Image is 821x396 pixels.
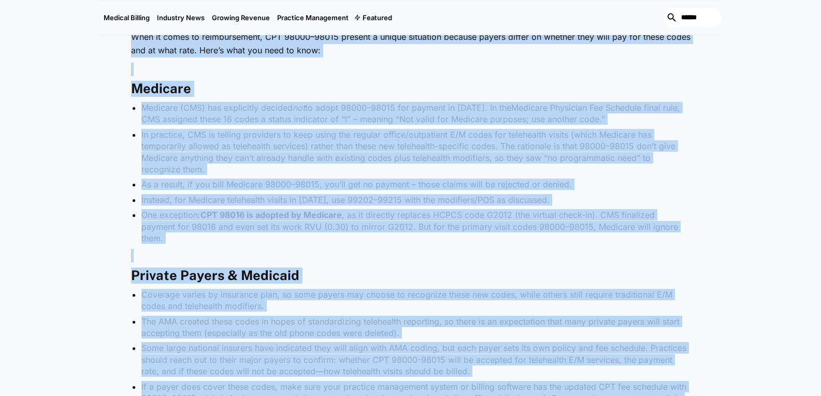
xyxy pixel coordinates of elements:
[100,1,153,35] a: Medical Billing
[363,13,392,22] div: Featured
[141,179,690,190] li: As a result, if you bill Medicare 98000–98015, you’ll get no payment – those claims will be rejec...
[131,268,299,283] strong: Private Payers & Medicaid
[200,210,342,220] strong: CPT 98016 is adopted by Medicare
[141,289,690,312] li: Coverage varies by insurance plan, so some payers may choose to recognize these new codes, while ...
[153,1,208,35] a: Industry News
[141,194,690,206] li: Instead, for Medicare telehealth visits in [DATE], use 99202–99215 with the modifiers/POS as disc...
[141,129,690,175] li: In practice, CMS is telling providers to keep using the regular office/outpatient E/M codes for t...
[131,31,690,57] p: When it comes to reimbursement, CPT 98000–98015 present a unique situation because payers differ ...
[141,316,690,339] li: The AMA created these codes in hopes of standardizing telehealth reporting, so there is an expect...
[141,102,690,125] li: Medicare (CMS) has explicitly decided to adopt 98000–98015 for payment in [DATE]. In the , CMS as...
[141,342,690,377] li: Some large national insurers have indicated they will align with AMA coding, but each payer sets ...
[208,1,273,35] a: Growing Revenue
[273,1,352,35] a: Practice Management
[141,209,690,244] li: One exception: , as it directly replaces HCPCS code G2012 (the virtual check-in). CMS finalized p...
[352,1,396,35] div: Featured
[293,102,305,113] em: not
[131,249,690,262] p: ‍
[511,102,678,113] a: Medicare Physician Fee Schedule final rule
[131,63,690,76] p: ‍
[131,81,191,96] strong: Medicare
